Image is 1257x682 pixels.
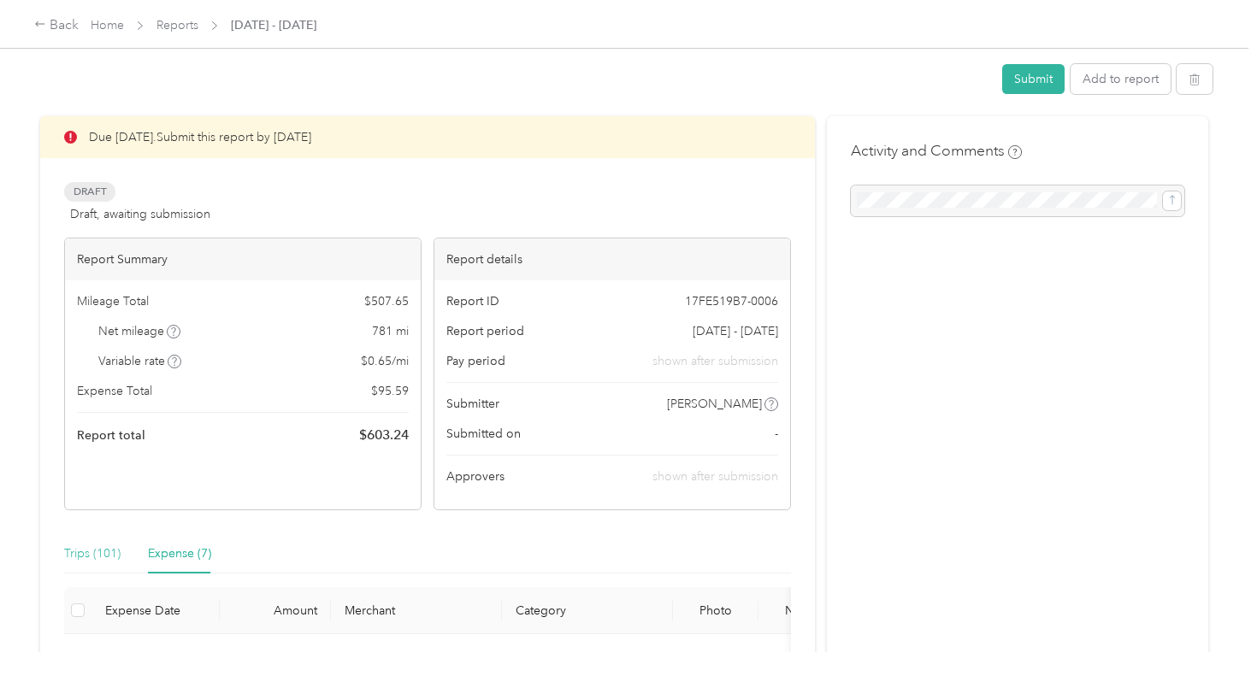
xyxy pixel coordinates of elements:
span: shown after submission [652,352,778,370]
span: $ 95.59 [371,382,409,400]
th: Expense Date [91,587,220,634]
a: Reports [156,18,198,32]
span: 781 mi [372,322,409,340]
div: Report Summary [65,238,421,280]
span: [PERSON_NAME] [667,395,762,413]
div: Expense (7) [148,544,211,563]
button: Submit [1002,64,1065,94]
th: Merchant [331,587,502,634]
div: Trips (101) [64,544,121,563]
span: Report period [446,322,524,340]
span: Submitted on [446,425,521,443]
span: Mileage Total [77,292,149,310]
span: $ 0.65 / mi [361,352,409,370]
span: Variable rate [98,352,182,370]
span: Report total [77,426,145,444]
span: Net mileage [98,322,181,340]
div: Back [34,15,79,36]
iframe: Everlance-gr Chat Button Frame [1161,586,1257,682]
button: Add to report [1071,64,1171,94]
span: $ 603.24 [359,425,409,445]
span: Pay period [446,352,505,370]
th: Amount [220,587,331,634]
th: Category [502,587,673,634]
a: Home [91,18,124,32]
span: 17FE519B7-0006 [685,292,778,310]
span: - [775,425,778,443]
th: Notes [758,587,844,634]
h4: Activity and Comments [851,140,1022,162]
span: Approvers [446,467,505,485]
div: Report details [434,238,790,280]
span: shown after submission [652,469,778,484]
span: Draft [64,182,115,202]
span: Report ID [446,292,499,310]
th: Photo [673,587,758,634]
span: Submitter [446,395,499,413]
span: [DATE] - [DATE] [231,16,316,34]
span: $ 507.65 [364,292,409,310]
div: Due [DATE]. Submit this report by [DATE] [40,116,815,158]
span: [DATE] - [DATE] [693,322,778,340]
span: Draft, awaiting submission [70,205,210,223]
span: Expense Total [77,382,152,400]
